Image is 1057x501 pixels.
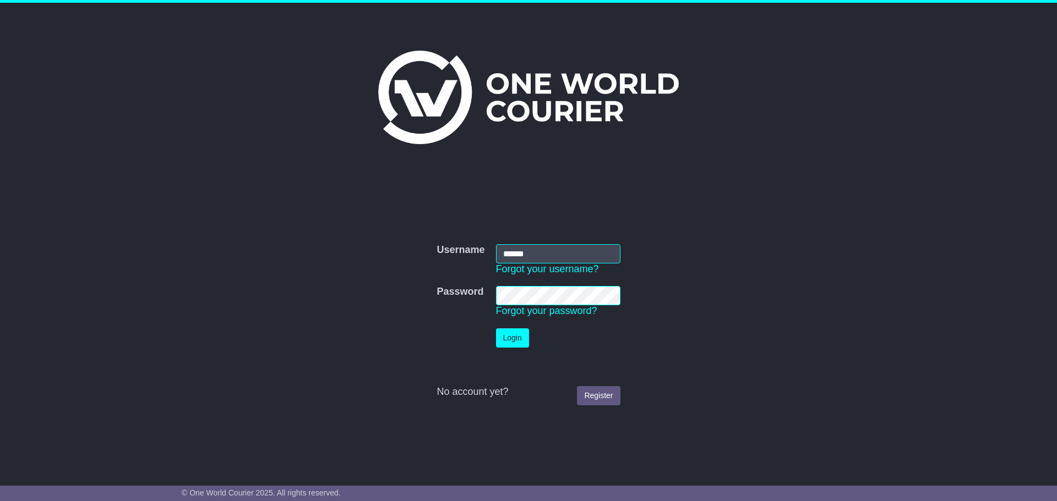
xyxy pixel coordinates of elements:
img: One World [378,51,679,144]
span: © One World Courier 2025. All rights reserved. [182,488,341,497]
label: Password [437,286,483,298]
a: Forgot your password? [496,305,597,316]
div: No account yet? [437,386,620,398]
a: Forgot your username? [496,263,599,274]
button: Login [496,328,529,348]
a: Register [577,386,620,405]
label: Username [437,244,484,256]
